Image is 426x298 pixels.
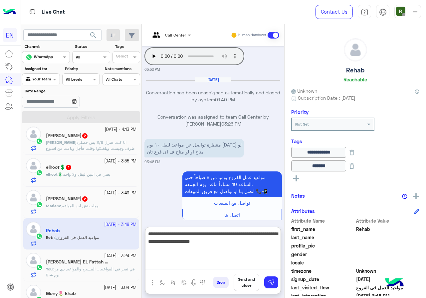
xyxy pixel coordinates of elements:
span: تواصل مع المبيعات [214,200,250,206]
span: search [89,31,97,39]
small: [DATE] - 3:55 PM [104,158,136,164]
span: gender [291,251,355,258]
button: select flow [157,277,168,288]
img: teams.png [150,32,162,43]
label: Date Range [25,88,99,94]
span: signup_date [291,276,355,283]
h5: Mariam Tareq [46,196,88,202]
span: Rehab [356,226,420,233]
img: send attachment [148,279,156,287]
span: في تغير في المواعيد .. المسدج والمواعيد دي من يوم 4-9 [46,266,135,277]
small: [DATE] - 4:13 PM [105,127,136,133]
h5: Mony🌷 Ehab [46,291,76,296]
img: notes [402,194,407,199]
button: Apply Filters [22,111,140,123]
h6: [DATE] [195,77,231,82]
label: Priority [65,66,99,72]
span: انا كنت هنزل 3/9 بس حصلى ظرف وجبست وبلغتكوا وقلت هأجل وباعت من اسبوع انى هنزل ومحدش رد وبرن مغلق [46,140,135,157]
p: Conversation was assigned to team Call Center by [PERSON_NAME] [144,113,282,128]
div: Select [115,53,128,61]
span: وملحقتش اخد المواعيد [61,203,99,208]
small: [DATE] - 3:04 PM [104,285,136,291]
button: search [85,29,102,44]
img: tab [28,8,37,16]
img: tab [379,8,387,16]
img: create order [181,280,187,285]
label: Assigned to: [25,66,59,72]
span: 2 [82,196,88,202]
img: WhatsApp [36,201,43,208]
div: EN [3,28,17,42]
span: null [356,259,420,266]
img: send voice note [190,279,198,287]
span: Mariam [46,203,60,208]
span: elhoot💲 [46,172,63,177]
img: send message [268,279,275,286]
label: Tags [115,44,139,50]
button: Send and close [234,274,259,291]
span: last_name [291,234,355,241]
button: Trigger scenario [168,277,179,288]
span: 03:26 PM [221,121,241,127]
img: profile [411,8,419,16]
span: Unknown [356,267,420,274]
span: Call Center [165,33,186,38]
small: 03:48 PM [144,159,160,164]
small: [DATE] - 3:24 PM [104,253,136,259]
p: Conversation has been unassigned automatically and closed by system [144,89,282,103]
span: first_name [291,226,355,233]
b: : [46,266,54,271]
p: 25/9/2025, 3:48 PM [144,139,244,157]
img: select flow [159,280,165,285]
small: 05:52 PM [144,67,160,72]
span: 2 [82,133,88,139]
span: Attribute Value [356,217,420,224]
span: locale [291,259,355,266]
h6: Notes [291,193,305,199]
img: add [413,193,419,199]
audio: Your browser does not support the audio tag. [144,47,244,65]
small: [DATE] - 3:49 PM [104,190,136,196]
span: timezone [291,267,355,274]
span: Unknown [291,87,317,94]
img: Logo [3,5,16,19]
img: defaultAdmin.png [344,39,367,61]
img: WhatsApp [36,138,43,145]
span: [PERSON_NAME] [46,140,77,145]
button: Drop [213,277,229,288]
small: Human Handover [238,33,266,38]
img: hulul-logo.png [383,271,406,295]
img: defaultAdmin.png [26,190,41,205]
label: Channel: [25,44,69,50]
h5: Ahmed Abd EL Fattah Voice over [46,259,109,265]
span: null [356,251,420,258]
p: Live Chat [42,8,65,17]
b: : [46,140,78,145]
span: Subscription Date : [DATE] [298,94,355,101]
span: last_visited_flow [291,284,355,291]
img: userImage [396,7,405,16]
img: defaultAdmin.png [26,158,41,173]
b: : [46,172,64,177]
span: 01:40 PM [215,97,235,102]
h5: Abdelrahman Ashraf [46,133,88,139]
img: defaultAdmin.png [26,253,41,268]
img: Trigger scenario [170,280,176,285]
p: 25/9/2025, 3:48 PM [182,171,282,197]
label: Status [75,44,109,50]
h6: Attributes [291,208,315,214]
a: tab [358,5,371,19]
img: make a call [200,280,205,285]
a: Contact Us [316,5,353,19]
b: Not Set [295,122,309,127]
span: مواعيد العمل فى الفروع [356,284,420,291]
span: 2025-01-07T11:25:04.538Z [356,276,420,283]
h5: elhoot💲 [46,164,72,170]
button: create order [179,277,190,288]
span: You [46,266,53,271]
b: : [46,203,61,208]
img: WhatsApp [36,264,43,271]
label: Note mentions [105,66,139,72]
span: profile_pic [291,242,355,249]
img: defaultAdmin.png [26,127,41,142]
